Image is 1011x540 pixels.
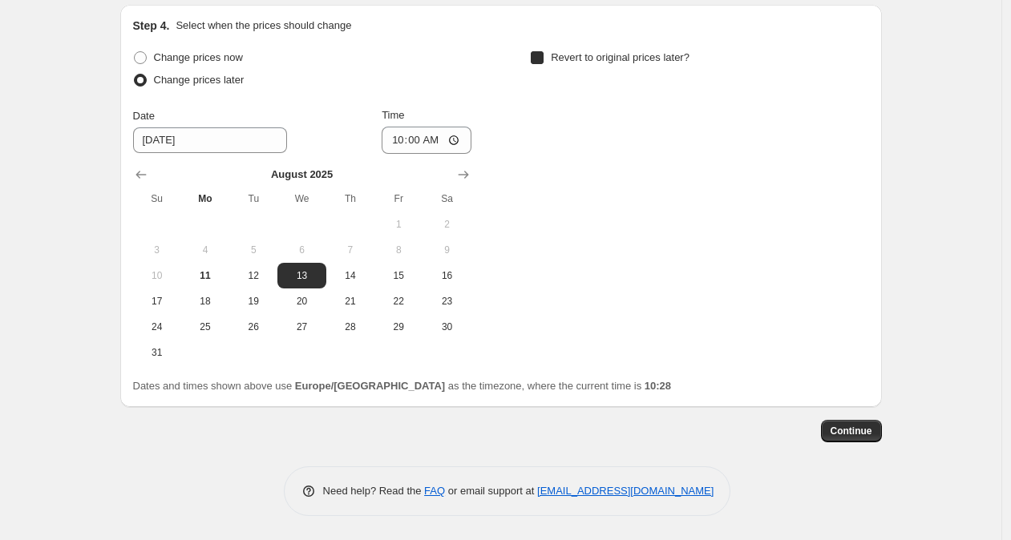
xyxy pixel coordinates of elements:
[423,263,471,288] button: Saturday August 16 2025
[381,295,416,308] span: 22
[133,314,181,340] button: Sunday August 24 2025
[382,127,471,154] input: 12:00
[429,320,464,333] span: 30
[236,295,271,308] span: 19
[140,244,175,256] span: 3
[181,288,229,314] button: Monday August 18 2025
[236,320,271,333] span: 26
[133,18,170,34] h2: Step 4.
[284,320,319,333] span: 27
[452,163,475,186] button: Show next month, September 2025
[140,320,175,333] span: 24
[133,288,181,314] button: Sunday August 17 2025
[645,380,671,392] b: 10:28
[551,51,690,63] span: Revert to original prices later?
[326,314,374,340] button: Thursday August 28 2025
[277,314,326,340] button: Wednesday August 27 2025
[188,320,223,333] span: 25
[429,218,464,231] span: 2
[326,237,374,263] button: Thursday August 7 2025
[277,288,326,314] button: Wednesday August 20 2025
[140,346,175,359] span: 31
[382,109,404,121] span: Time
[284,295,319,308] span: 20
[277,186,326,212] th: Wednesday
[374,314,423,340] button: Friday August 29 2025
[133,263,181,288] button: Sunday August 10 2025
[381,192,416,205] span: Fr
[188,244,223,256] span: 4
[229,314,277,340] button: Tuesday August 26 2025
[229,288,277,314] button: Tuesday August 19 2025
[130,163,152,186] button: Show previous month, July 2025
[140,192,175,205] span: Su
[333,192,368,205] span: Th
[181,263,229,288] button: Today Monday August 11 2025
[423,237,471,263] button: Saturday August 9 2025
[381,218,416,231] span: 1
[429,269,464,282] span: 16
[188,192,223,205] span: Mo
[181,186,229,212] th: Monday
[133,340,181,365] button: Sunday August 31 2025
[831,425,872,437] span: Continue
[133,237,181,263] button: Sunday August 3 2025
[229,186,277,212] th: Tuesday
[374,288,423,314] button: Friday August 22 2025
[181,237,229,263] button: Monday August 4 2025
[236,269,271,282] span: 12
[154,51,243,63] span: Change prices now
[445,485,537,497] span: or email support at
[140,269,175,282] span: 10
[381,269,416,282] span: 15
[133,110,155,122] span: Date
[236,244,271,256] span: 5
[133,186,181,212] th: Sunday
[381,244,416,256] span: 8
[423,314,471,340] button: Saturday August 30 2025
[284,269,319,282] span: 13
[333,320,368,333] span: 28
[374,186,423,212] th: Friday
[295,380,445,392] b: Europe/[GEOGRAPHIC_DATA]
[374,212,423,237] button: Friday August 1 2025
[277,263,326,288] button: Wednesday August 13 2025
[381,320,416,333] span: 29
[284,192,319,205] span: We
[236,192,271,205] span: Tu
[188,269,223,282] span: 11
[326,263,374,288] button: Thursday August 14 2025
[326,288,374,314] button: Thursday August 21 2025
[423,186,471,212] th: Saturday
[229,237,277,263] button: Tuesday August 5 2025
[133,380,672,392] span: Dates and times shown above use as the timezone, where the current time is
[423,212,471,237] button: Saturday August 2 2025
[333,244,368,256] span: 7
[429,192,464,205] span: Sa
[423,288,471,314] button: Saturday August 23 2025
[333,295,368,308] span: 21
[537,485,714,497] a: [EMAIL_ADDRESS][DOMAIN_NAME]
[133,127,287,153] input: 8/11/2025
[326,186,374,212] th: Thursday
[429,244,464,256] span: 9
[429,295,464,308] span: 23
[140,295,175,308] span: 17
[277,237,326,263] button: Wednesday August 6 2025
[229,263,277,288] button: Tuesday August 12 2025
[333,269,368,282] span: 14
[176,18,351,34] p: Select when the prices should change
[374,237,423,263] button: Friday August 8 2025
[424,485,445,497] a: FAQ
[181,314,229,340] button: Monday August 25 2025
[188,295,223,308] span: 18
[374,263,423,288] button: Friday August 15 2025
[284,244,319,256] span: 6
[154,74,245,86] span: Change prices later
[821,420,882,442] button: Continue
[323,485,425,497] span: Need help? Read the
